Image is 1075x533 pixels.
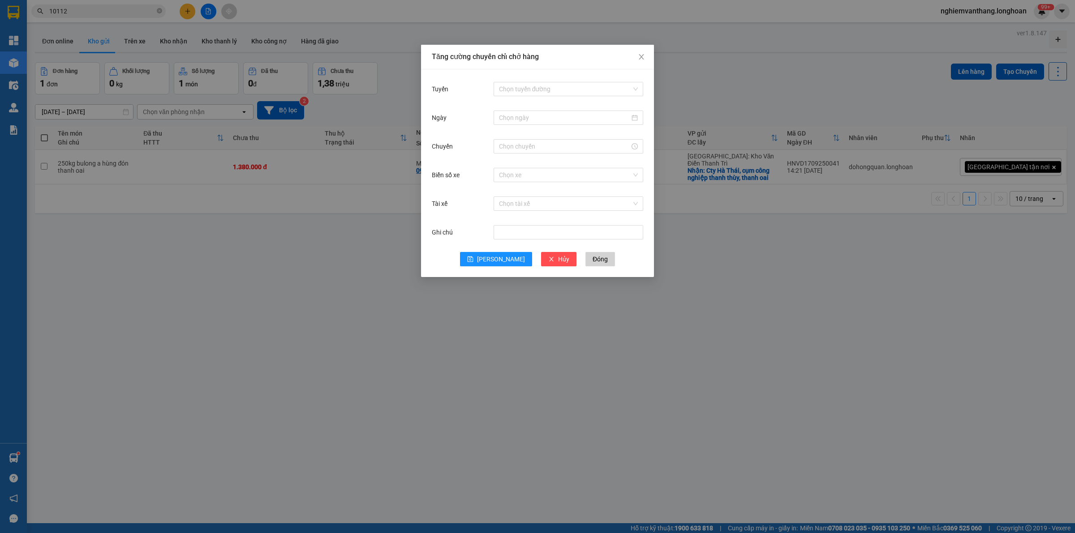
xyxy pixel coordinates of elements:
input: Biển số xe [499,168,632,182]
span: close [548,256,555,263]
input: Chuyến [499,141,630,151]
label: Tài xế [432,200,452,207]
div: Tăng cường chuyến chỉ chở hàng [432,52,643,62]
button: Close [629,45,654,70]
label: Ngày [432,114,451,121]
input: Ghi chú [494,225,643,239]
button: closeHủy [541,252,576,266]
span: Hủy [558,254,569,264]
label: Biển số xe [432,171,464,179]
label: Ghi chú [432,229,457,236]
span: save [467,256,473,263]
span: [PERSON_NAME] [477,254,525,264]
span: close [638,53,645,60]
input: Tài xế [499,197,632,210]
label: Tuyến [432,85,453,93]
button: Đóng [585,252,615,266]
span: Đóng [593,254,608,264]
label: Chuyến [432,143,457,150]
button: save[PERSON_NAME] [460,252,532,266]
input: Ngày [499,113,630,123]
